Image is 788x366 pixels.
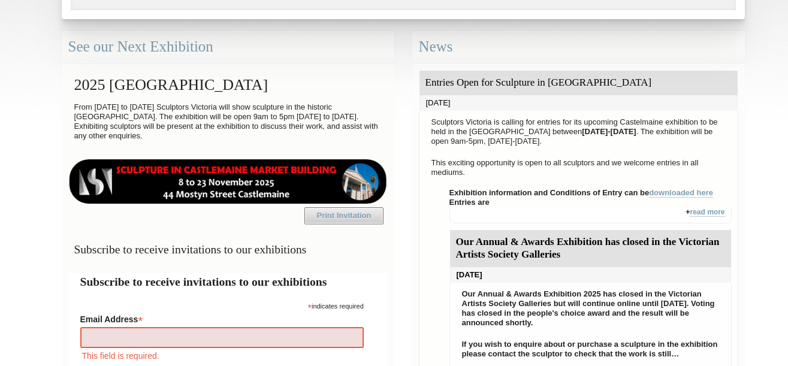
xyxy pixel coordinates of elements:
[449,188,714,198] strong: Exhibition information and Conditions of Entry can be
[412,31,745,63] div: News
[450,230,731,267] div: Our Annual & Awards Exhibition has closed in the Victorian Artists Society Galleries
[456,337,725,362] p: If you wish to enquire about or purchase a sculpture in the exhibition please contact the sculpto...
[80,273,376,291] h2: Subscribe to receive invitations to our exhibitions
[68,159,388,204] img: castlemaine-ldrbd25v2.png
[450,267,731,283] div: [DATE]
[449,207,732,223] div: +
[68,238,388,261] h3: Subscribe to receive invitations to our exhibitions
[80,311,364,325] label: Email Address
[419,95,738,111] div: [DATE]
[68,99,388,144] p: From [DATE] to [DATE] Sculptors Victoria will show sculpture in the historic [GEOGRAPHIC_DATA]. T...
[80,349,364,362] div: This field is required.
[456,286,725,331] p: Our Annual & Awards Exhibition 2025 has closed in the Victorian Artists Society Galleries but wil...
[62,31,394,63] div: See our Next Exhibition
[425,114,732,149] p: Sculptors Victoria is calling for entries for its upcoming Castelmaine exhibition to be held in t...
[690,208,724,217] a: read more
[68,70,388,99] h2: 2025 [GEOGRAPHIC_DATA]
[304,207,384,224] a: Print Invitation
[425,155,732,180] p: This exciting opportunity is open to all sculptors and we welcome entries in all mediums.
[419,71,738,95] div: Entries Open for Sculpture in [GEOGRAPHIC_DATA]
[582,127,636,136] strong: [DATE]-[DATE]
[649,188,713,198] a: downloaded here
[80,300,364,311] div: indicates required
